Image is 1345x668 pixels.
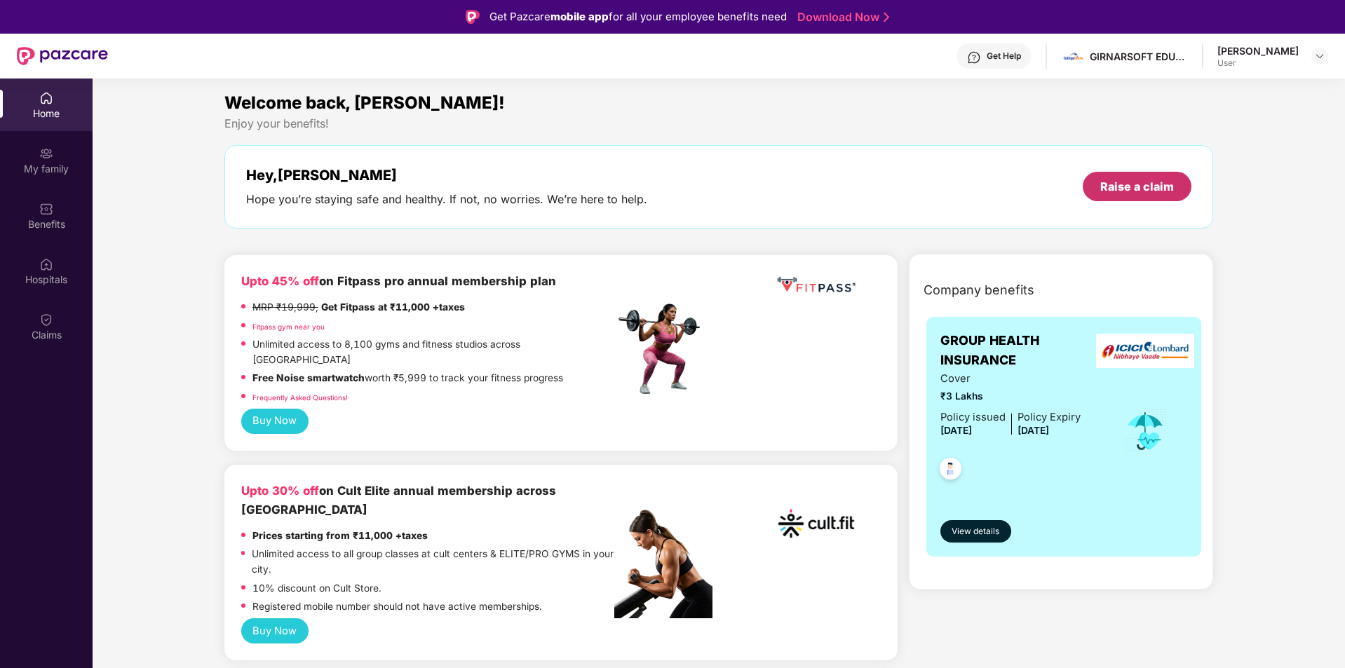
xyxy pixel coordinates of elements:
img: Stroke [884,10,889,25]
img: New Pazcare Logo [17,47,108,65]
b: Upto 45% off [241,274,319,288]
div: Policy Expiry [1018,409,1081,425]
span: Cover [940,371,1081,387]
div: Policy issued [940,409,1006,425]
div: Enjoy your benefits! [224,116,1214,131]
del: MRP ₹19,999, [252,301,318,313]
p: 10% discount on Cult Store. [252,581,381,597]
a: Frequently Asked Questions! [252,393,348,402]
span: [DATE] [1018,425,1049,436]
img: fpp.png [614,300,712,398]
strong: mobile app [550,10,609,23]
div: [PERSON_NAME] [1217,44,1299,57]
p: Unlimited access to all group classes at cult centers & ELITE/PRO GYMS in your city. [252,547,614,577]
div: GIRNARSOFT EDUCATION SERVICES PRIVATE LIMITED [1090,50,1188,63]
span: ₹3 Lakhs [940,389,1081,404]
div: Get Pazcare for all your employee benefits need [489,8,787,25]
img: svg+xml;base64,PHN2ZyBpZD0iSG9zcGl0YWxzIiB4bWxucz0iaHR0cDovL3d3dy53My5vcmcvMjAwMC9zdmciIHdpZHRoPS... [39,257,53,271]
div: User [1217,57,1299,69]
div: Get Help [987,50,1021,62]
img: icon [1123,408,1168,454]
a: Download Now [797,10,885,25]
button: View details [940,520,1011,543]
img: fppp.png [774,272,858,298]
div: Hope you’re staying safe and healthy. If not, no worries. We’re here to help. [246,192,647,207]
div: Hey, [PERSON_NAME] [246,167,647,184]
img: insurerLogo [1096,334,1194,368]
strong: Get Fitpass at ₹11,000 +taxes [321,301,465,313]
button: Buy Now [241,409,309,435]
p: Unlimited access to 8,100 gyms and fitness studios across [GEOGRAPHIC_DATA] [252,337,614,367]
img: svg+xml;base64,PHN2ZyB4bWxucz0iaHR0cDovL3d3dy53My5vcmcvMjAwMC9zdmciIHdpZHRoPSI0OC45NDMiIGhlaWdodD... [933,454,968,488]
img: svg+xml;base64,PHN2ZyB3aWR0aD0iMjAiIGhlaWdodD0iMjAiIHZpZXdCb3g9IjAgMCAyMCAyMCIgZmlsbD0ibm9uZSIgeG... [39,146,53,161]
span: Welcome back, [PERSON_NAME]! [224,93,505,113]
p: worth ₹5,999 to track your fitness progress [252,371,563,386]
strong: Prices starting from ₹11,000 +taxes [252,530,428,541]
div: Raise a claim [1100,179,1174,194]
strong: Free Noise smartwatch [252,372,365,383]
img: svg+xml;base64,PHN2ZyBpZD0iSG9tZSIgeG1sbnM9Imh0dHA6Ly93d3cudzMub3JnLzIwMDAvc3ZnIiB3aWR0aD0iMjAiIG... [39,91,53,105]
img: cult.png [774,482,858,566]
b: on Cult Elite annual membership across [GEOGRAPHIC_DATA] [241,484,556,516]
img: svg+xml;base64,PHN2ZyBpZD0iQmVuZWZpdHMiIHhtbG5zPSJodHRwOi8vd3d3LnczLm9yZy8yMDAwL3N2ZyIgd2lkdGg9Ij... [39,202,53,216]
span: View details [952,525,999,538]
b: on Fitpass pro annual membership plan [241,274,556,288]
span: GROUP HEALTH INSURANCE [940,331,1104,371]
p: Registered mobile number should not have active memberships. [252,599,542,615]
button: Buy Now [241,618,309,644]
img: svg+xml;base64,PHN2ZyBpZD0iRHJvcGRvd24tMzJ4MzIiIHhtbG5zPSJodHRwOi8vd3d3LnczLm9yZy8yMDAwL3N2ZyIgd2... [1314,50,1325,62]
img: svg+xml;base64,PHN2ZyBpZD0iSGVscC0zMngzMiIgeG1sbnM9Imh0dHA6Ly93d3cudzMub3JnLzIwMDAvc3ZnIiB3aWR0aD... [967,50,981,64]
a: Fitpass gym near you [252,322,325,331]
span: Company benefits [924,280,1034,300]
img: Logo [466,10,480,24]
img: cd%20colored%20full%20logo%20(1).png [1063,46,1083,67]
img: svg+xml;base64,PHN2ZyBpZD0iQ2xhaW0iIHhtbG5zPSJodHRwOi8vd3d3LnczLm9yZy8yMDAwL3N2ZyIgd2lkdGg9IjIwIi... [39,313,53,327]
b: Upto 30% off [241,484,319,498]
img: pc2.png [614,510,712,618]
span: [DATE] [940,425,972,436]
